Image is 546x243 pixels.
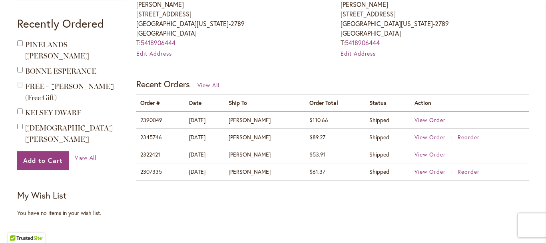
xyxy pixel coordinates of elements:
a: View All [197,81,219,89]
a: [DEMOGRAPHIC_DATA] [PERSON_NAME] [25,124,113,144]
a: View Order [414,151,446,158]
td: Shipped [365,146,411,163]
a: Edit Address [136,50,172,57]
th: Action [410,94,529,111]
span: View Order [414,168,446,175]
td: [DATE] [185,129,225,146]
td: [PERSON_NAME] [225,146,306,163]
th: Status [365,94,411,111]
a: Reorder [458,168,480,175]
strong: Recent Orders [136,78,190,90]
a: Reorder [458,133,480,141]
span: FREE - [PERSON_NAME] (Free Gift) [25,82,114,102]
a: PINELANDS [PERSON_NAME] [25,40,89,60]
td: [PERSON_NAME] [225,111,306,129]
td: [PERSON_NAME] [225,129,306,146]
iframe: Launch Accessibility Center [6,215,28,237]
span: $89.27 [309,133,325,141]
a: 5418906444 [141,38,175,47]
td: [DATE] [185,146,225,163]
td: Shipped [365,111,411,129]
td: Shipped [365,163,411,180]
span: View Order [414,133,446,141]
td: 2390049 [136,111,185,129]
span: Add to Cart [23,156,63,165]
strong: Recently Ordered [17,16,104,31]
strong: My Wish List [17,189,66,201]
td: [PERSON_NAME] [225,163,306,180]
a: 5418906444 [345,38,380,47]
a: Edit Address [341,50,376,57]
td: Shipped [365,129,411,146]
a: View Order [414,116,446,124]
th: Date [185,94,225,111]
td: 2322421 [136,146,185,163]
th: Ship To [225,94,306,111]
a: View All [75,154,97,162]
td: [DATE] [185,163,225,180]
td: 2345746 [136,129,185,146]
span: $110.66 [309,116,328,124]
span: $61.37 [309,168,325,175]
th: Order Total [305,94,365,111]
span: $53.91 [309,151,326,158]
a: View Order [414,168,456,175]
a: KELSEY DWARF [25,108,81,117]
td: 2307335 [136,163,185,180]
td: [DATE] [185,111,225,129]
th: Order # [136,94,185,111]
span: View All [75,154,97,161]
button: Add to Cart [17,151,69,170]
a: BONNE ESPERANCE [25,67,96,76]
a: View Order [414,133,456,141]
div: You have no items in your wish list. [17,209,131,217]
